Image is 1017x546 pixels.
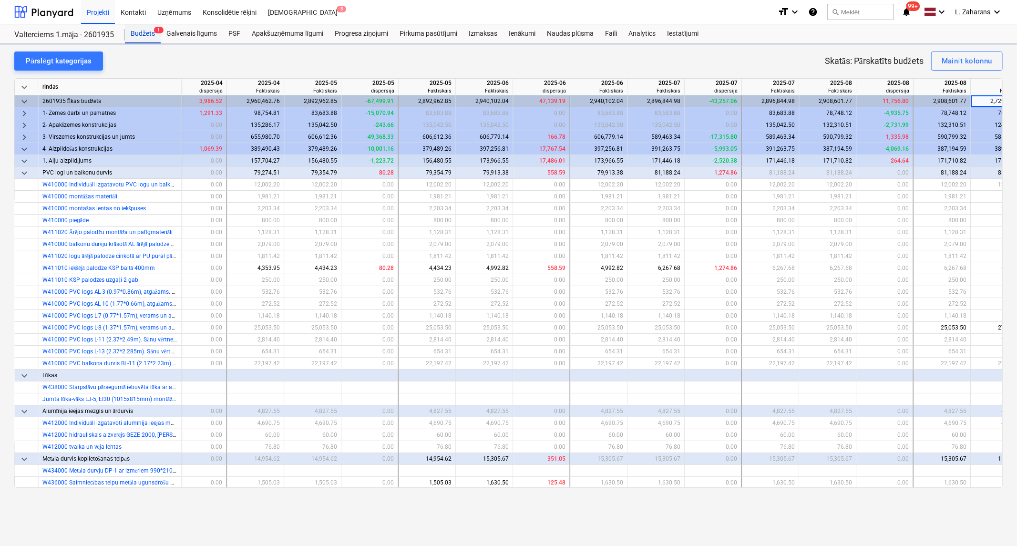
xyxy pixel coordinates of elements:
[42,134,135,140] span: 3- Virszemes konstrukcijas un jumts
[861,203,909,215] div: 0.00
[42,205,146,212] a: W410000 montažas lentas no iekšpuses
[42,110,116,116] span: 1- Zemes darbi un pamatnes
[918,131,967,143] div: 590,799.32
[42,360,348,367] span: W410000 PVC balkona durvis BL-11 (2.17*2.23m) ar slieksni, rāmis tonēts ārpusē, iekšpuse - RR20; ...
[918,87,967,94] div: Faktiskais
[460,95,509,107] div: 2,940,102.04
[42,241,208,247] a: W410000 balkonu durvju krāsotā AL ārējā palodze 3mm, ar lāseni
[288,87,338,94] div: Faktiskais
[288,119,338,131] div: 135,042.50
[460,203,509,215] div: 2,203.34
[599,24,623,43] a: Faili
[623,24,661,43] div: Analytics
[154,27,164,33] span: 1
[661,24,704,43] a: Iestatījumi
[746,167,795,179] div: 81,188.24
[174,155,223,167] div: 0.00
[746,203,795,215] div: 2,203.34
[517,215,566,227] div: 0.00
[575,179,624,191] div: 12,002.20
[861,167,909,179] div: 0.00
[42,169,113,176] span: PVC logi un balkonu durvis
[288,155,338,167] div: 156,480.55
[460,215,509,227] div: 800.00
[632,203,681,215] div: 2,203.34
[632,179,681,191] div: 12,002.20
[42,348,650,355] a: W410000 PVC logs L-13 (2.37*2.285m). Sānu vērtne verama un atgāžama. Rāmja tonis: ārpuse - skatīt...
[42,288,350,295] span: W410000 PVC logs AL-3 (0.97*0.86m), atgāžams. Rāmja tonis: ārpuse - skatīt krāsu pasē, iekšpuse -...
[861,79,910,87] div: 2025-08
[460,107,509,119] div: 83,683.88
[689,131,738,143] div: -17,315.80
[42,300,354,307] span: W410000 PVC logs AL-10 (1.77*0.66m), atgāžams. Rāmja tonis: ārpuse - skatīt krāsu pasē, iekšpuse ...
[918,119,967,131] div: 132,310.51
[689,143,738,155] div: -5,993.05
[288,167,338,179] div: 79,354.79
[346,167,394,179] div: 80.28
[861,191,909,203] div: 0.00
[403,203,452,215] div: 2,203.34
[329,24,394,43] div: Progresa ziņojumi
[632,95,681,107] div: 2,896,844.98
[14,52,103,71] button: Pārslēgt kategorijas
[42,479,449,486] a: W436000 Saimniecības telpu metāla ugunsdrošu EI30 durvju DP-2 ar izmēriem 860*2100mm izgatavošana...
[42,217,89,224] a: W410000 piegāde
[42,277,140,283] span: W411010 KSP palodzes uzgaļi 2 gab.
[632,87,681,94] div: Faktiskais
[746,215,795,227] div: 800.00
[689,179,738,191] div: 0.00
[246,24,329,43] div: Apakšuzņēmuma līgumi
[918,191,967,203] div: 1,981.21
[288,215,338,227] div: 800.00
[632,191,681,203] div: 1,981.21
[403,215,452,227] div: 800.00
[575,167,624,179] div: 79,913.38
[231,167,280,179] div: 79,274.51
[689,155,738,167] div: -2,520.38
[803,107,853,119] div: 78,748.12
[19,155,30,167] span: keyboard_arrow_down
[231,107,280,119] div: 98,754.81
[42,336,647,343] a: W410000 PVC logs L-11 (2.37*2.49m). Sānu vērtne verama un atgāžama. Rāmja tonis: ārpuse - skatīt ...
[803,79,853,87] div: 2025-08
[346,143,394,155] div: -10,001.16
[223,24,246,43] a: PSF
[174,131,223,143] div: 0.00
[42,181,879,188] span: W410000 Individuāli izgatavotu PVC logu un balkona durvju montāža, trīsslāņu pakete ar selektīvaj...
[161,24,223,43] div: Galvenais līgums
[346,191,394,203] div: 0.00
[19,453,30,465] span: keyboard_arrow_down
[746,87,795,94] div: Faktiskais
[746,79,795,87] div: 2025-07
[174,143,223,155] div: 1,069.39
[542,24,600,43] a: Naudas plūsma
[861,107,909,119] div: -4,935.75
[19,144,30,155] span: keyboard_arrow_down
[231,215,280,227] div: 800.00
[42,443,122,450] span: W412000 tvaika un vēja lentas
[125,24,161,43] div: Budžets
[918,203,967,215] div: 2,203.34
[42,312,391,319] a: W410000 PVC logs L-7 (0.77*1.57m), verams un atgāžams. Rāmja tonis: ārpuse - skatīt krāsu pasē, i...
[803,87,853,94] div: Faktiskais
[19,370,30,381] span: keyboard_arrow_down
[632,143,681,155] div: 391,263.75
[42,98,102,104] span: 2601935 Ēkas budžets
[918,107,967,119] div: 78,748.12
[42,229,173,236] span: W411020 Ārējo palodžu montāža un palīgmateriāli
[746,191,795,203] div: 1,981.21
[231,79,280,87] div: 2025-04
[689,215,738,227] div: 0.00
[517,107,566,119] div: 0.00
[632,167,681,179] div: 81,188.24
[632,107,681,119] div: 83,683.88
[19,132,30,143] span: keyboard_arrow_right
[861,215,909,227] div: 0.00
[689,203,738,215] div: 0.00
[174,191,223,203] div: 0.00
[575,203,624,215] div: 2,203.34
[288,143,338,155] div: 379,489.26
[460,119,509,131] div: 135,042.50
